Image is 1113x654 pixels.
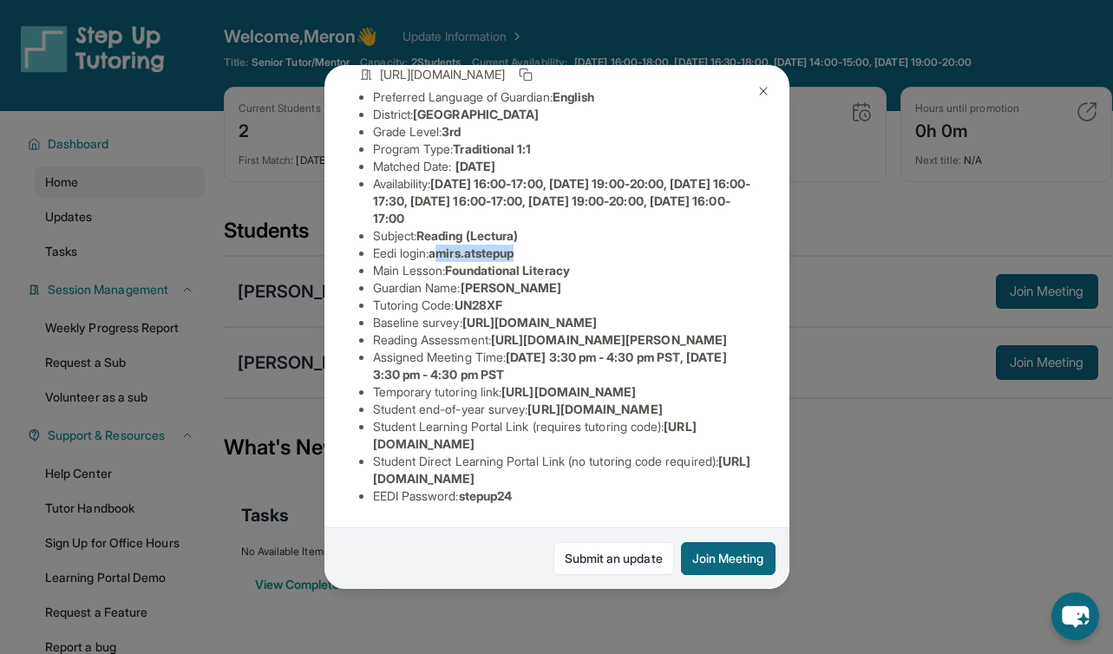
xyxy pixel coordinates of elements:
li: Student Learning Portal Link (requires tutoring code) : [373,418,755,453]
li: Subject : [373,227,755,245]
span: Reading (Lectura) [416,228,518,243]
span: Foundational Literacy [445,263,569,278]
span: [GEOGRAPHIC_DATA] [413,107,539,121]
li: Eedi login : [373,245,755,262]
span: [DATE] 16:00-17:00, [DATE] 19:00-20:00, [DATE] 16:00-17:30, [DATE] 16:00-17:00, [DATE] 19:00-20:0... [373,176,751,226]
li: Grade Level: [373,123,755,141]
img: Close Icon [756,84,770,98]
li: Program Type: [373,141,755,158]
li: District: [373,106,755,123]
span: amirs.atstepup [429,245,514,260]
li: Availability: [373,175,755,227]
li: EEDI Password : [373,487,755,505]
span: [URL][DOMAIN_NAME] [527,402,662,416]
li: Reading Assessment : [373,331,755,349]
li: Student end-of-year survey : [373,401,755,418]
span: UN28XF [455,298,502,312]
a: Submit an update [553,542,674,575]
span: [URL][DOMAIN_NAME] [462,315,597,330]
li: Guardian Name : [373,279,755,297]
li: Main Lesson : [373,262,755,279]
span: [URL][DOMAIN_NAME] [380,66,505,83]
span: [URL][DOMAIN_NAME] [501,384,636,399]
span: Traditional 1:1 [453,141,531,156]
li: Matched Date: [373,158,755,175]
button: Copy link [515,64,536,85]
li: Baseline survey : [373,314,755,331]
li: Preferred Language of Guardian: [373,88,755,106]
span: [PERSON_NAME] [461,280,562,295]
li: Student Direct Learning Portal Link (no tutoring code required) : [373,453,755,487]
li: Tutoring Code : [373,297,755,314]
span: stepup24 [459,488,513,503]
li: Temporary tutoring link : [373,383,755,401]
button: chat-button [1051,592,1099,640]
span: [URL][DOMAIN_NAME][PERSON_NAME] [491,332,727,347]
span: English [553,89,595,104]
span: [DATE] 3:30 pm - 4:30 pm PST, [DATE] 3:30 pm - 4:30 pm PST [373,350,727,382]
button: Join Meeting [681,542,776,575]
li: Assigned Meeting Time : [373,349,755,383]
span: 3rd [442,124,461,139]
span: [DATE] [455,159,495,173]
